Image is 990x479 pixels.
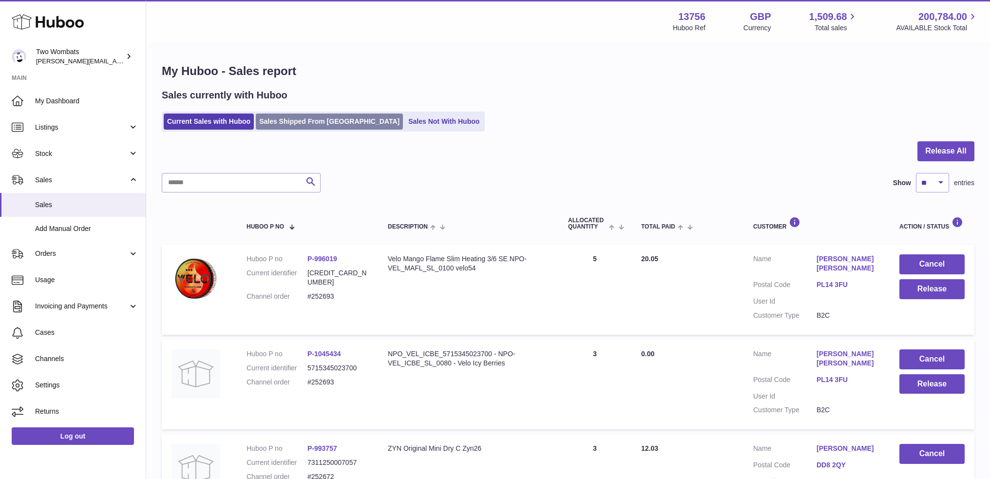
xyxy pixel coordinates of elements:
[247,224,284,230] span: Huboo P no
[247,444,307,453] dt: Huboo P no
[753,444,817,456] dt: Name
[35,354,138,364] span: Channels
[307,255,337,263] a: P-996019
[35,249,128,258] span: Orders
[568,217,607,230] span: ALLOCATED Quantity
[162,89,287,102] h2: Sales currently with Huboo
[35,224,138,233] span: Add Manual Order
[753,217,880,230] div: Customer
[918,10,967,23] span: 200,784.00
[247,349,307,359] dt: Huboo P no
[809,10,847,23] span: 1,509.68
[307,458,368,467] dd: 7311250007057
[817,254,880,273] a: [PERSON_NAME] [PERSON_NAME]
[641,350,654,358] span: 0.00
[899,444,965,464] button: Cancel
[247,268,307,287] dt: Current identifier
[817,444,880,453] a: [PERSON_NAME]
[673,23,705,33] div: Huboo Ref
[750,10,771,23] strong: GBP
[36,57,247,65] span: [PERSON_NAME][EMAIL_ADDRESS][PERSON_NAME][DOMAIN_NAME]
[35,328,138,337] span: Cases
[307,292,368,301] dd: #252693
[896,10,978,33] a: 200,784.00 AVAILABLE Stock Total
[35,275,138,285] span: Usage
[256,114,403,130] a: Sales Shipped From [GEOGRAPHIC_DATA]
[12,427,134,445] a: Log out
[307,364,368,373] dd: 5715345023700
[307,378,368,387] dd: #252693
[893,178,911,188] label: Show
[35,149,128,158] span: Stock
[35,302,128,311] span: Invoicing and Payments
[35,381,138,390] span: Settings
[12,49,26,64] img: adam.randall@twowombats.com
[817,375,880,384] a: PL14 3FU
[641,444,658,452] span: 12.03
[809,10,858,33] a: 1,509.68 Total sales
[753,460,817,472] dt: Postal Code
[247,378,307,387] dt: Channel order
[899,217,965,230] div: Action / Status
[899,254,965,274] button: Cancel
[817,280,880,289] a: PL14 3FU
[558,245,631,334] td: 5
[36,47,124,66] div: Two Wombats
[641,255,658,263] span: 20.05
[247,254,307,264] dt: Huboo P no
[678,10,705,23] strong: 13756
[899,279,965,299] button: Release
[388,254,549,273] div: Velo Mango Flame Slim Heating 3/6 SE NPO-VEL_MAFL_SL_0100 velo54
[162,63,974,79] h1: My Huboo - Sales report
[753,280,817,292] dt: Postal Code
[899,374,965,394] button: Release
[817,405,880,415] dd: B2C
[815,23,858,33] span: Total sales
[35,407,138,416] span: Returns
[753,375,817,387] dt: Postal Code
[35,96,138,106] span: My Dashboard
[35,200,138,210] span: Sales
[171,349,220,398] img: no-photo.jpg
[35,175,128,185] span: Sales
[171,254,220,303] img: Velo_Heating_Mango_Flame_Slim_3_6_Nicotine_Pouches-5715345006512.webp
[388,349,549,368] div: NPO_VEL_ICBE_5715345023700 - NPO-VEL_ICBE_SL_0080 - Velo Icy Berries
[753,349,817,370] dt: Name
[558,340,631,429] td: 3
[247,292,307,301] dt: Channel order
[817,349,880,368] a: [PERSON_NAME] [PERSON_NAME]
[753,311,817,320] dt: Customer Type
[35,123,128,132] span: Listings
[753,392,817,401] dt: User Id
[388,444,549,453] div: ZYN Original Mini Dry C Zyn26
[307,444,337,452] a: P-993757
[817,460,880,470] a: DD8 2QY
[307,350,341,358] a: P-1045434
[388,224,428,230] span: Description
[753,254,817,275] dt: Name
[743,23,771,33] div: Currency
[896,23,978,33] span: AVAILABLE Stock Total
[641,224,675,230] span: Total paid
[405,114,483,130] a: Sales Not With Huboo
[753,297,817,306] dt: User Id
[817,311,880,320] dd: B2C
[247,458,307,467] dt: Current identifier
[954,178,974,188] span: entries
[247,364,307,373] dt: Current identifier
[753,405,817,415] dt: Customer Type
[307,268,368,287] dd: [CREDIT_CARD_NUMBER]
[164,114,254,130] a: Current Sales with Huboo
[917,141,974,161] button: Release All
[899,349,965,369] button: Cancel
